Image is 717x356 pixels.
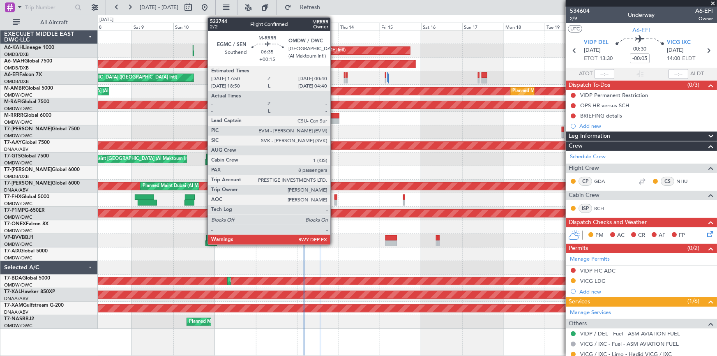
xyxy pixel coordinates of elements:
a: T7-AAYGlobal 7500 [4,140,50,145]
div: VICG LDG [580,277,606,284]
div: CP [579,177,592,186]
span: Leg Information [569,132,610,141]
span: [DATE] [667,46,684,55]
a: DNAA/ABV [4,296,28,302]
div: CS [661,177,674,186]
div: Sat 9 [132,23,173,30]
div: Mon 11 [214,23,256,30]
a: DNAA/ABV [4,146,28,153]
a: A6-KAHLineage 1000 [4,45,54,50]
div: Underway [628,11,655,20]
a: T7-FHXGlobal 5000 [4,194,49,199]
a: Manage Services [570,309,611,317]
a: Manage Permits [570,255,610,264]
span: T7-[PERSON_NAME] [4,181,52,186]
a: M-AMBRGlobal 5000 [4,86,53,91]
a: A6-EFIFalcon 7X [4,72,42,77]
div: VIDP FIC ADC [580,267,616,274]
a: OMDW/DWC [4,106,32,112]
div: Planned Maint Dubai (Al Maktoum Intl) [513,85,594,97]
a: OMDW/DWC [4,92,32,98]
span: A6-EFI [633,26,650,35]
span: Dispatch Checks and Weather [569,218,647,227]
span: T7-AAY [4,140,22,145]
span: ATOT [579,70,593,78]
a: OMDW/DWC [4,228,32,234]
div: Add new [579,123,713,129]
span: [DATE] [584,46,601,55]
div: [DATE] [99,16,113,23]
span: (0/2) [687,244,699,252]
span: A6-KAH [4,45,23,50]
span: M-RRRR [4,113,23,118]
span: Others [569,319,587,328]
span: T7-[PERSON_NAME] [4,167,52,172]
a: RCH [594,205,613,212]
div: Planned Maint Dubai (Al Maktoum Intl) [265,139,346,152]
div: Thu 14 [339,23,380,30]
span: A6-MAH [4,59,24,64]
a: OMDW/DWC [4,201,32,207]
span: T7-AIX [4,249,20,254]
span: (1/6) [687,297,699,305]
span: T7-XAM [4,303,23,308]
a: OMDW/DWC [4,255,32,261]
span: Services [569,297,590,307]
a: OMDW/DWC [4,241,32,247]
a: OMDB/DXB [4,51,29,58]
a: T7-AIXGlobal 5000 [4,249,48,254]
a: M-RAFIGlobal 7500 [4,99,49,104]
span: VIDP DEL [584,39,609,47]
a: OMDW/DWC [4,214,32,220]
div: Unplanned Maint [GEOGRAPHIC_DATA] ([GEOGRAPHIC_DATA] Intl) [35,72,178,84]
span: Cabin Crew [569,191,599,200]
span: A6-EFI [695,7,713,15]
a: VICG / IXC - Fuel - ASM AVIATION FUEL [580,340,679,347]
a: T7-GTSGlobal 7500 [4,154,49,159]
button: All Aircraft [9,16,89,29]
a: T7-NASBBJ2 [4,317,34,321]
span: A6-EFI [4,72,19,77]
span: All Aircraft [21,20,87,25]
a: T7-P1MPG-650ER [4,208,45,213]
a: OMDW/DWC [4,323,32,329]
span: PM [595,231,604,240]
span: T7-[PERSON_NAME] [4,127,52,132]
span: T7-FHX [4,194,21,199]
span: 13:30 [599,55,613,63]
div: Fri 15 [380,23,421,30]
a: OMDW/DWC [4,160,32,166]
span: (0/3) [687,81,699,89]
a: OMDB/DXB [4,65,29,71]
div: Tue 12 [256,23,297,30]
span: M-RAFI [4,99,21,104]
div: BRIEFING details [580,112,622,119]
div: Tue 19 [545,23,586,30]
span: FP [679,231,685,240]
span: T7-ONEX [4,222,26,227]
a: A6-MAHGlobal 7500 [4,59,52,64]
span: ETOT [584,55,597,63]
a: T7-XALHawker 850XP [4,289,55,294]
a: OMDW/DWC [4,119,32,125]
a: DNAA/ABV [4,187,28,193]
span: T7-P1MP [4,208,25,213]
span: Crew [569,141,583,151]
div: Planned Maint Dubai (Al Maktoum Intl) [230,275,311,287]
span: Flight Crew [569,164,599,173]
button: UTC [568,25,582,32]
span: 534604 [570,7,590,15]
span: 2/9 [570,15,590,22]
div: Planned Maint Abuja ([PERSON_NAME] Intl) [189,316,281,328]
span: T7-GTS [4,154,21,159]
span: AC [617,231,625,240]
span: Refresh [293,5,327,10]
span: Permits [569,244,588,253]
a: T7-ONEXFalcon 8X [4,222,48,227]
div: Fri 8 [91,23,132,30]
div: Unplanned Maint [GEOGRAPHIC_DATA] (Al Maktoum Intl) [70,153,192,165]
span: M-AMBR [4,86,25,91]
span: 14:00 [667,55,680,63]
a: OMDB/DXB [4,173,29,180]
span: ELDT [682,55,695,63]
